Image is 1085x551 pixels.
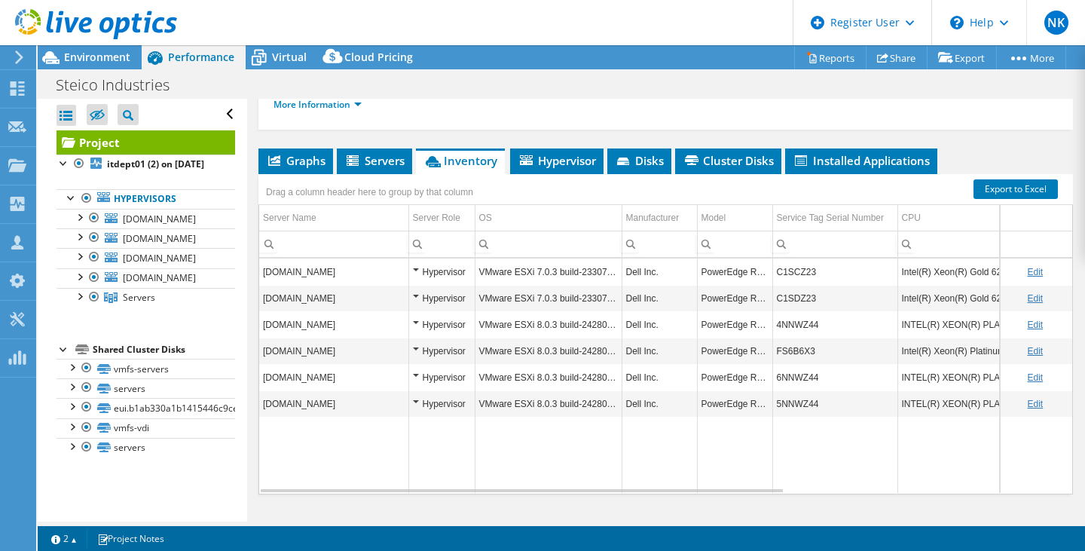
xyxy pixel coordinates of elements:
td: Column Model, Value PowerEdge R660 [697,364,772,390]
span: Graphs [266,153,325,168]
span: Hypervisor [518,153,596,168]
td: Column Server Name, Value vmh-endor.steicoindustries.com [259,285,408,311]
td: Service Tag Serial Number Column [772,205,897,231]
a: Reports [794,46,866,69]
td: Column Model, Value PowerEdge R650 [697,338,772,364]
a: Servers [57,288,235,308]
a: Share [866,46,928,69]
span: Installed Applications [793,153,930,168]
span: Inventory [423,153,497,168]
a: Project Notes [87,529,175,548]
td: Column Model, Value PowerEdge R660 [697,390,772,417]
td: Column Manufacturer, Value Dell Inc. [622,364,697,390]
a: eui.b1ab330a1b1415446c9ce90095bbf3c1 [57,398,235,418]
td: Column Server Name, Value vmh-dagobah.steicoindustries.com [259,259,408,285]
td: Column Service Tag Serial Number, Value C1SCZ23 [772,259,897,285]
a: vmfs-vdi [57,418,235,438]
td: Column Model, Value PowerEdge R660 [697,311,772,338]
td: Column OS, Filter cell [475,231,622,257]
a: [DOMAIN_NAME] [57,209,235,228]
a: Edit [1027,293,1043,304]
td: Server Role Column [408,205,475,231]
span: Virtual [272,50,307,64]
td: Column Server Name, Value vmh-desktop4.steicoindustries.com [259,338,408,364]
td: Column OS, Value VMware ESXi 8.0.3 build-24280767 [475,364,622,390]
td: Column Manufacturer, Value Dell Inc. [622,390,697,417]
td: Column Service Tag Serial Number, Filter cell [772,231,897,257]
td: Column Server Name, Filter cell [259,231,408,257]
svg: \n [950,16,964,29]
td: Column OS, Value VMware ESXi 8.0.3 build-24280767 [475,390,622,417]
td: Column Manufacturer, Value Dell Inc. [622,338,697,364]
a: Hypervisors [57,189,235,209]
a: servers [57,378,235,398]
div: Server Name [263,209,316,227]
td: Column Server Role, Value Hypervisor [408,364,475,390]
td: Column Server Name, Value vmh-desktop2.steicoindustries.com [259,364,408,390]
h1: Steico Industries [49,77,193,93]
td: Column OS, Value VMware ESXi 8.0.3 build-24280767 [475,311,622,338]
td: Column Service Tag Serial Number, Value 5NNWZ44 [772,390,897,417]
a: More Information [274,98,362,111]
div: Shared Cluster Disks [93,341,235,359]
td: Column Manufacturer, Value Dell Inc. [622,311,697,338]
td: Column Service Tag Serial Number, Value FS6B6X3 [772,338,897,364]
td: Column Server Role, Value Hypervisor [408,311,475,338]
td: Column Service Tag Serial Number, Value 4NNWZ44 [772,311,897,338]
a: [DOMAIN_NAME] [57,268,235,288]
a: [DOMAIN_NAME] [57,228,235,248]
div: Hypervisor [413,289,471,308]
td: Model Column [697,205,772,231]
span: [DOMAIN_NAME] [123,252,196,265]
div: Server Role [413,209,460,227]
a: itdept01 (2) on [DATE] [57,155,235,174]
span: Cloud Pricing [344,50,413,64]
div: Drag a column header here to group by that column [262,182,477,203]
td: Column Model, Filter cell [697,231,772,257]
td: Server Name Column [259,205,408,231]
a: Edit [1027,372,1043,383]
div: Hypervisor [413,316,471,334]
td: Column Server Role, Value Hypervisor [408,338,475,364]
span: [DOMAIN_NAME] [123,232,196,245]
td: OS Column [475,205,622,231]
b: itdept01 (2) on [DATE] [107,158,204,170]
span: Servers [123,291,155,304]
td: Column Model, Value PowerEdge R940 [697,259,772,285]
a: Export to Excel [973,179,1058,199]
div: Hypervisor [413,342,471,360]
span: Cluster Disks [683,153,774,168]
div: Service Tag Serial Number [777,209,885,227]
a: servers [57,438,235,458]
td: Column OS, Value VMware ESXi 7.0.3 build-23307199 [475,285,622,311]
td: Column OS, Value VMware ESXi 8.0.3 build-24280767 [475,338,622,364]
div: Hypervisor [413,263,471,281]
td: Column Server Role, Value Hypervisor [408,390,475,417]
div: OS [479,209,492,227]
div: Data grid [258,174,1073,494]
span: [DOMAIN_NAME] [123,213,196,225]
td: Column Server Role, Filter cell [408,231,475,257]
span: Environment [64,50,130,64]
td: Column Manufacturer, Value Dell Inc. [622,259,697,285]
td: Column Manufacturer, Filter cell [622,231,697,257]
a: Edit [1027,267,1043,277]
a: vmfs-servers [57,359,235,378]
td: Column OS, Value VMware ESXi 7.0.3 build-23307199 [475,259,622,285]
a: [DOMAIN_NAME] [57,248,235,268]
td: Column Model, Value PowerEdge R940 [697,285,772,311]
td: Column Server Role, Value Hypervisor [408,285,475,311]
td: Manufacturer Column [622,205,697,231]
a: Edit [1027,320,1043,330]
span: Performance [168,50,234,64]
td: Column Service Tag Serial Number, Value C1SDZ23 [772,285,897,311]
td: Column Server Name, Value vmh-desktop1.steicoindustries.com [259,390,408,417]
span: Disks [615,153,664,168]
a: Edit [1027,346,1043,357]
a: Edit [1027,399,1043,409]
td: Column Server Name, Value vmh-desktop3.steicoindustries.com [259,311,408,338]
div: Model [701,209,726,227]
a: More [996,46,1066,69]
div: CPU [902,209,921,227]
td: Column Server Role, Value Hypervisor [408,259,475,285]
